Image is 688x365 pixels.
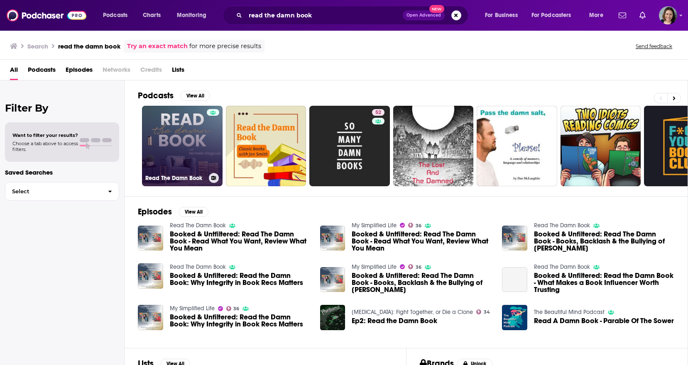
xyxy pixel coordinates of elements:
[636,8,649,22] a: Show notifications dropdown
[534,231,674,252] span: Booked & Unfiltered: Read The Damn Book - Books, Backlash & the Bullying of [PERSON_NAME]
[403,10,445,20] button: Open AdvancedNew
[177,10,206,21] span: Monitoring
[12,141,78,152] span: Choose a tab above to access filters.
[416,224,421,228] span: 36
[171,9,217,22] button: open menu
[534,309,605,316] a: The Beautiful Mind Podcast
[484,310,490,314] span: 34
[10,63,18,80] a: All
[245,9,403,22] input: Search podcasts, credits, & more...
[589,10,603,21] span: More
[408,223,421,228] a: 36
[583,9,614,22] button: open menu
[406,13,441,17] span: Open Advanced
[140,63,162,80] span: Credits
[138,226,163,251] img: Booked & Untfiltered: Read The Damn Book - Read What You Want, Review What You Mean
[659,6,677,24] img: User Profile
[170,222,226,229] a: Read The Damn Book
[352,231,492,252] a: Booked & Untfiltered: Read The Damn Book - Read What You Want, Review What You Mean
[502,305,527,330] img: Read A Damn Book - Parable Of The Sower
[320,226,345,251] img: Booked & Untfiltered: Read The Damn Book - Read What You Want, Review What You Mean
[103,63,130,80] span: Networks
[12,132,78,138] span: Want to filter your results?
[137,9,166,22] a: Charts
[138,305,163,330] img: Booked & Unfiltered: Read the Damn Book: Why Integrity in Book Recs Matters
[352,317,437,324] a: Ep2: Read the Damn Book
[170,314,310,328] a: Booked & Unfiltered: Read the Damn Book: Why Integrity in Book Recs Matters
[534,231,674,252] a: Booked & Unfiltered: Read The Damn Book - Books, Backlash & the Bullying of Ali Hazelwood
[659,6,677,24] span: Logged in as micglogovac
[97,9,138,22] button: open menu
[534,263,590,270] a: Read The Damn Book
[320,267,345,292] img: Booked & Unfiltered: Read The Damn Book - Books, Backlash & the Bullying of Ali Hazelwood
[352,272,492,293] span: Booked & Unfiltered: Read The Damn Book - Books, Backlash & the Bullying of [PERSON_NAME]
[189,41,261,51] span: for more precise results
[534,272,674,293] a: Booked & Unfiltered: Read the Damn Book - What Makes a Book Influencer Worth Trusting
[5,189,101,194] span: Select
[372,109,384,116] a: 52
[502,226,527,251] img: Booked & Unfiltered: Read The Damn Book - Books, Backlash & the Bullying of Ali Hazelwood
[138,263,163,289] img: Booked & Unfiltered: Read the Damn Book: Why Integrity in Book Recs Matters
[352,263,397,270] a: My Simplified Life
[352,222,397,229] a: My Simplified Life
[633,43,675,50] button: Send feedback
[170,272,310,286] a: Booked & Unfiltered: Read the Damn Book: Why Integrity in Book Recs Matters
[320,305,345,330] img: Ep2: Read the Damn Book
[226,306,240,311] a: 36
[352,309,473,316] a: Paranoia: Fight Together, or Die a Clone
[138,90,210,101] a: PodcastsView All
[659,6,677,24] button: Show profile menu
[476,309,490,314] a: 34
[408,264,421,269] a: 36
[534,317,674,324] a: Read A Damn Book - Parable Of The Sower
[28,63,56,80] a: Podcasts
[127,41,188,51] a: Try an exact match
[138,207,208,217] a: EpisodesView All
[179,207,208,217] button: View All
[309,106,390,186] a: 52
[375,109,381,117] span: 52
[485,10,518,21] span: For Business
[170,231,310,252] a: Booked & Untfiltered: Read The Damn Book - Read What You Want, Review What You Mean
[5,102,119,114] h2: Filter By
[170,305,215,312] a: My Simplified Life
[531,10,571,21] span: For Podcasters
[479,9,528,22] button: open menu
[66,63,93,80] a: Episodes
[230,6,476,25] div: Search podcasts, credits, & more...
[429,5,444,13] span: New
[145,175,206,182] h3: Read The Damn Book
[170,263,226,270] a: Read The Damn Book
[103,10,127,21] span: Podcasts
[534,222,590,229] a: Read The Damn Book
[58,42,120,50] h3: read the damn book
[27,42,48,50] h3: Search
[7,7,86,23] img: Podchaser - Follow, Share and Rate Podcasts
[143,10,161,21] span: Charts
[502,267,527,292] a: Booked & Unfiltered: Read the Damn Book - What Makes a Book Influencer Worth Trusting
[5,168,119,176] p: Saved Searches
[526,9,583,22] button: open menu
[180,91,210,101] button: View All
[416,265,421,269] span: 36
[172,63,184,80] a: Lists
[233,307,239,311] span: 36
